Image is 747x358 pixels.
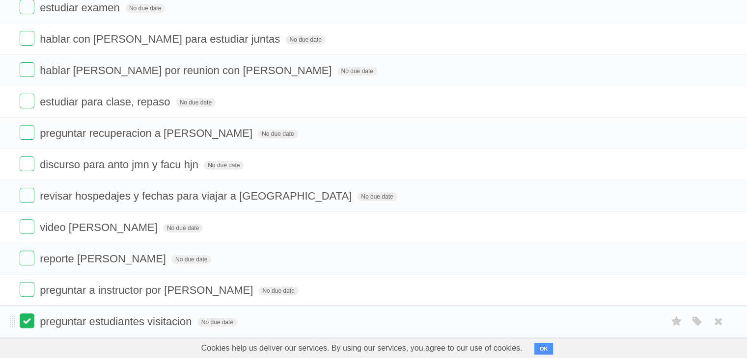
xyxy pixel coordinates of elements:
[258,129,298,138] span: No due date
[40,284,255,296] span: preguntar a instructor por [PERSON_NAME]
[176,98,216,107] span: No due date
[357,192,397,201] span: No due date
[171,255,211,264] span: No due date
[20,62,34,77] label: Done
[20,31,34,46] label: Done
[40,1,122,14] span: estudiar examen
[285,35,325,44] span: No due date
[192,338,532,358] span: Cookies help us deliver our services. By using our services, you agree to our use of cookies.
[20,251,34,265] label: Done
[20,282,34,297] label: Done
[204,161,244,170] span: No due date
[258,286,298,295] span: No due date
[40,96,172,108] span: estudiar para clase, repaso
[20,94,34,108] label: Done
[40,158,201,171] span: discurso para anto jmn y facu hjn
[20,156,34,171] label: Done
[337,67,377,76] span: No due date
[40,190,354,202] span: revisar hospedajes y fechas para viajar a [GEOGRAPHIC_DATA]
[197,318,237,327] span: No due date
[163,224,203,232] span: No due date
[125,4,165,13] span: No due date
[40,221,160,233] span: video [PERSON_NAME]
[534,343,553,355] button: OK
[40,127,255,139] span: preguntar recuperacion a [PERSON_NAME]
[20,219,34,234] label: Done
[20,313,34,328] label: Done
[40,33,282,45] span: hablar con [PERSON_NAME] para estudiar juntas
[20,188,34,203] label: Done
[20,125,34,140] label: Done
[40,64,334,77] span: hablar [PERSON_NAME] por reunion con [PERSON_NAME]
[667,313,686,330] label: Star task
[40,253,168,265] span: reporte [PERSON_NAME]
[40,315,194,328] span: preguntar estudiantes visitacion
